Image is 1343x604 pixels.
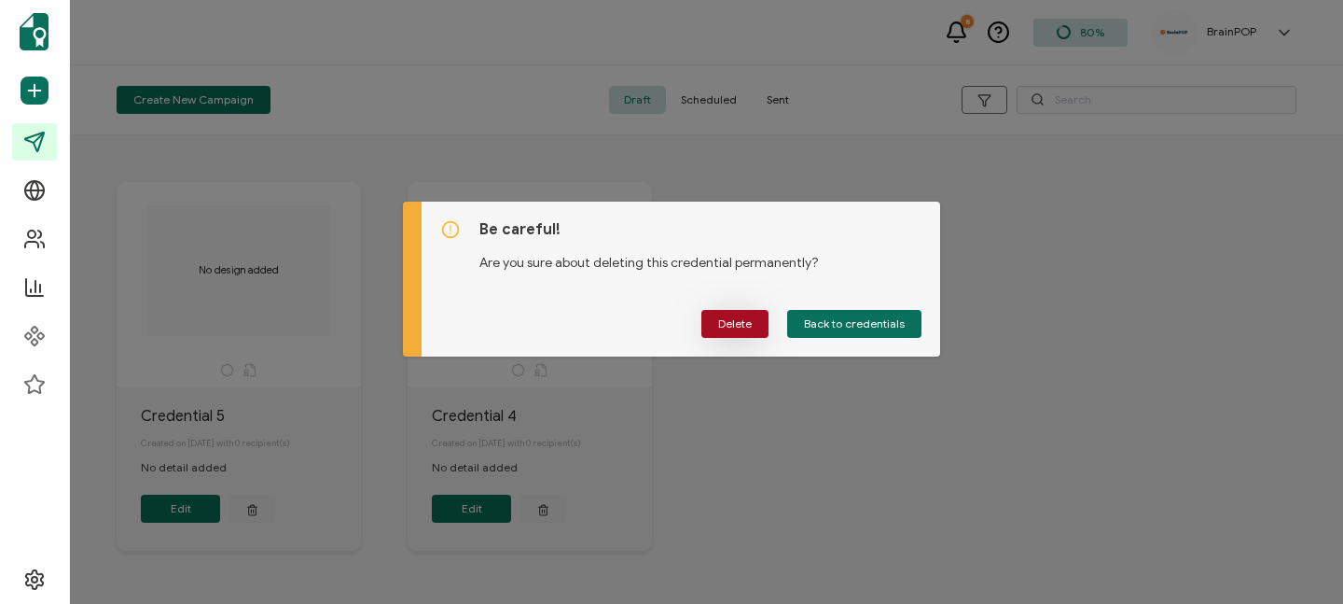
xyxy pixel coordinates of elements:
span: Back to credentials [804,318,905,330]
button: Back to credentials [787,310,921,338]
button: Delete [701,310,768,338]
div: dialog [403,202,940,357]
p: Are you sure about deleting this credential permanently? [479,239,921,273]
span: Delete [718,318,752,330]
img: sertifier-logomark-colored.svg [20,13,48,50]
iframe: Chat Widget [1250,514,1343,604]
h5: Be careful! [479,220,921,239]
